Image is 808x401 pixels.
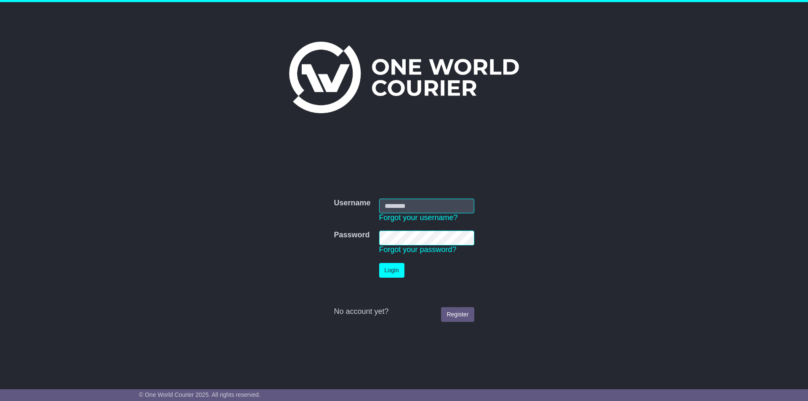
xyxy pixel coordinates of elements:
div: No account yet? [334,307,474,316]
span: © One World Courier 2025. All rights reserved. [139,391,260,398]
label: Password [334,231,369,240]
button: Login [379,263,404,278]
a: Register [441,307,474,322]
img: One World [289,42,519,113]
a: Forgot your username? [379,213,458,222]
label: Username [334,199,370,208]
a: Forgot your password? [379,245,457,254]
